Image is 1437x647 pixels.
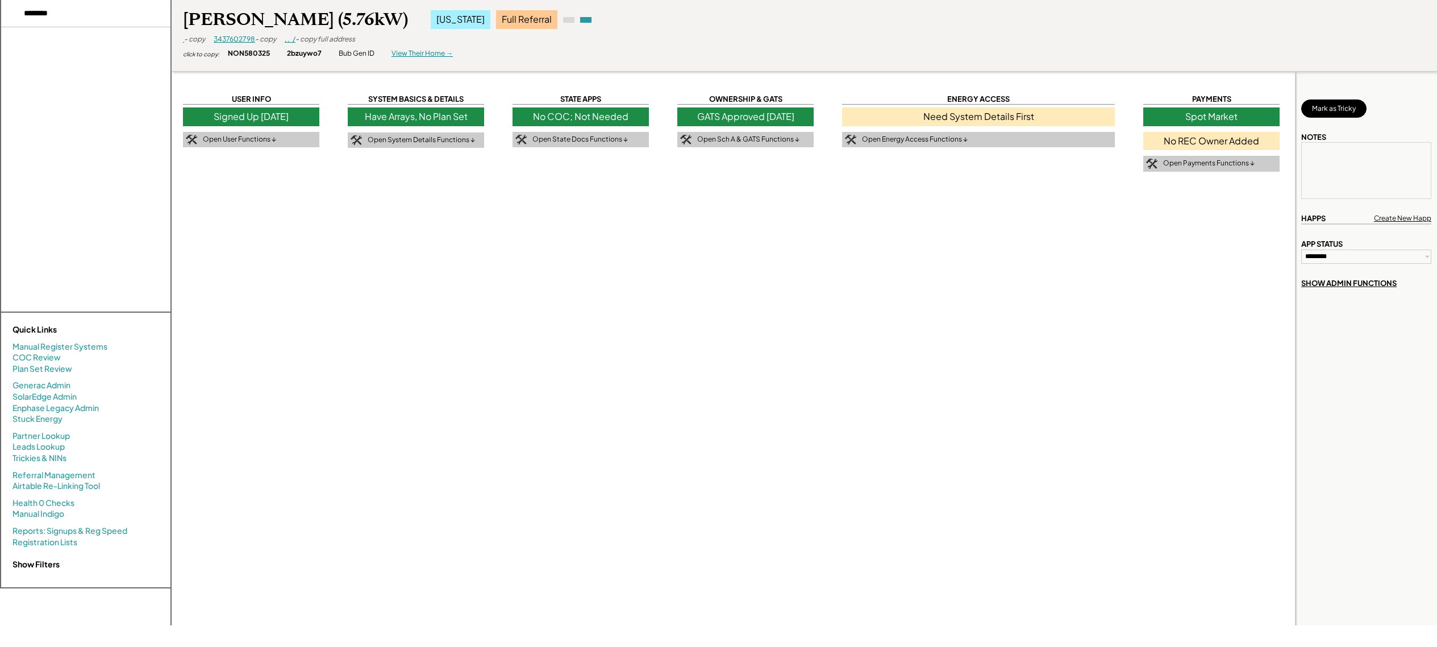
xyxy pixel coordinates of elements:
a: Airtable Re-Linking Tool [13,480,100,492]
div: NOTES [1301,132,1326,142]
div: - copy [255,35,276,44]
a: Health 0 Checks [13,497,74,509]
a: Registration Lists [13,537,77,548]
div: Bub Gen ID [339,49,374,59]
a: Manual Register Systems [13,341,107,352]
div: HAPPS [1301,213,1326,223]
div: PAYMENTS [1143,94,1280,105]
div: Open Payments Functions ↓ [1163,159,1255,168]
div: Signed Up [DATE] [183,107,319,126]
div: No REC Owner Added [1143,132,1280,150]
div: No COC; Not Needed [513,107,649,126]
div: [PERSON_NAME] (5.76kW) [183,9,408,31]
div: NON580325 [228,49,270,59]
div: Spot Market [1143,107,1280,126]
div: Full Referral [496,10,557,28]
img: tool-icon.png [845,135,856,145]
a: COC Review [13,352,61,363]
div: Open Energy Access Functions ↓ [862,135,968,144]
div: - copy full address [295,35,355,44]
a: Partner Lookup [13,430,70,442]
div: Open System Details Functions ↓ [368,135,475,145]
a: Stuck Energy [13,413,63,425]
div: APP STATUS [1301,239,1343,249]
a: Trickies & NINs [13,453,66,464]
a: Plan Set Review [13,363,72,375]
a: Leads Lookup [13,441,65,453]
div: - copy [184,35,205,44]
a: , , / [285,35,295,43]
div: STATE APPS [513,94,649,105]
div: OWNERSHIP & GATS [677,94,814,105]
div: Need System Details First [842,107,1115,126]
img: tool-icon.png [186,135,197,145]
div: [US_STATE] [431,10,490,28]
a: SolarEdge Admin [13,391,77,403]
img: tool-icon.png [1146,159,1157,169]
img: tool-icon.png [351,135,362,146]
div: SHOW ADMIN FUNCTIONS [1301,278,1397,288]
a: Referral Management [13,470,95,481]
div: click to copy: [183,50,219,58]
div: Create New Happ [1374,214,1431,223]
div: SYSTEM BASICS & DETAILS [348,94,484,105]
div: 2bzuywo7 [287,49,322,59]
div: Quick Links [13,324,126,335]
a: Manual Indigo [13,508,64,520]
div: ENERGY ACCESS [842,94,1115,105]
img: tool-icon.png [515,135,527,145]
div: View Their Home → [391,49,453,59]
a: Generac Admin [13,380,70,391]
div: Have Arrays, No Plan Set [348,107,484,126]
div: Open Sch A & GATS Functions ↓ [697,135,799,144]
button: Mark as Tricky [1301,99,1367,118]
div: Open State Docs Functions ↓ [532,135,628,144]
div: GATS Approved [DATE] [677,107,814,126]
img: tool-icon.png [680,135,692,145]
strong: Show Filters [13,559,60,569]
a: Reports: Signups & Reg Speed [13,525,127,537]
a: Enphase Legacy Admin [13,403,99,414]
a: 3437602798 [214,35,255,43]
div: Open User Functions ↓ [203,135,276,144]
div: USER INFO [183,94,319,105]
